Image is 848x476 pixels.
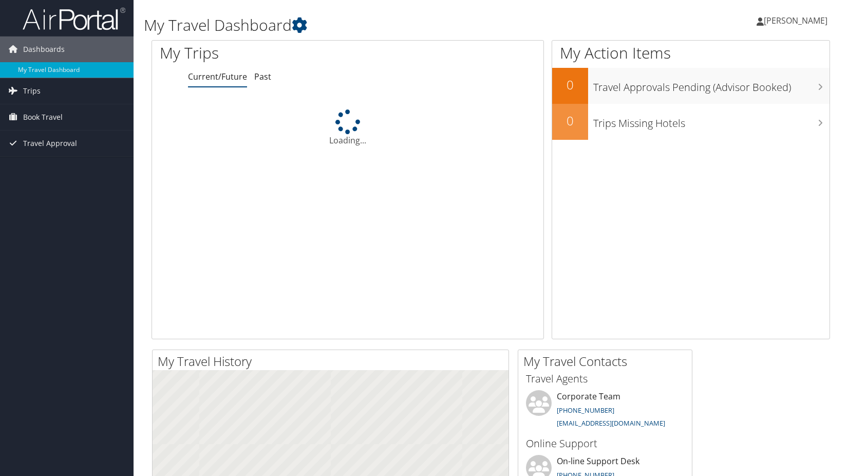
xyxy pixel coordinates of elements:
[23,131,77,156] span: Travel Approval
[557,406,614,415] a: [PHONE_NUMBER]
[552,68,830,104] a: 0Travel Approvals Pending (Advisor Booked)
[23,36,65,62] span: Dashboards
[23,104,63,130] span: Book Travel
[764,15,827,26] span: [PERSON_NAME]
[593,111,830,131] h3: Trips Missing Hotels
[552,76,588,94] h2: 0
[593,75,830,95] h3: Travel Approvals Pending (Advisor Booked)
[757,5,838,36] a: [PERSON_NAME]
[521,390,689,432] li: Corporate Team
[523,353,692,370] h2: My Travel Contacts
[23,78,41,104] span: Trips
[23,7,125,31] img: airportal-logo.png
[254,71,271,82] a: Past
[552,104,830,140] a: 0Trips Missing Hotels
[552,42,830,64] h1: My Action Items
[188,71,247,82] a: Current/Future
[160,42,373,64] h1: My Trips
[552,112,588,130] h2: 0
[144,14,607,36] h1: My Travel Dashboard
[152,109,543,147] div: Loading...
[557,418,665,428] a: [EMAIL_ADDRESS][DOMAIN_NAME]
[526,372,684,386] h3: Travel Agents
[526,436,684,451] h3: Online Support
[158,353,508,370] h2: My Travel History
